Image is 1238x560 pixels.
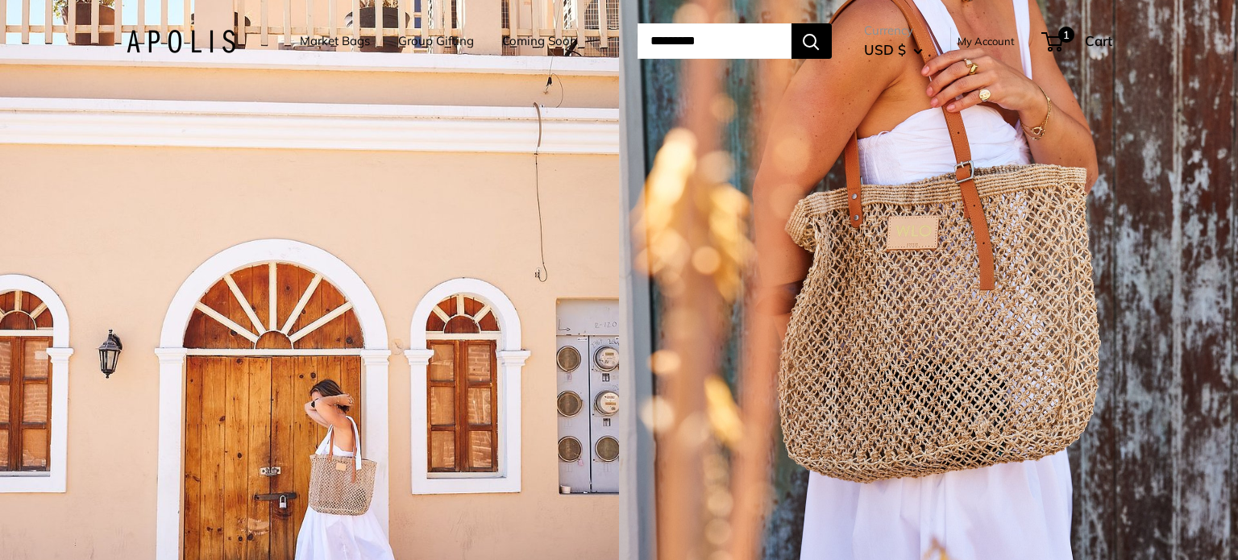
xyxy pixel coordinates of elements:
span: Cart [1085,32,1112,49]
span: USD $ [864,41,906,58]
span: 1 [1057,27,1074,43]
button: Search [791,23,832,59]
img: Apolis [127,30,235,53]
a: Group Gifting [398,30,474,52]
a: Coming Soon [502,30,577,52]
input: Search... [638,23,791,59]
button: USD $ [864,37,923,63]
span: Currency [864,19,923,42]
a: 1 Cart [1043,28,1112,54]
a: My Account [958,31,1015,51]
a: Market Bags [300,30,370,52]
